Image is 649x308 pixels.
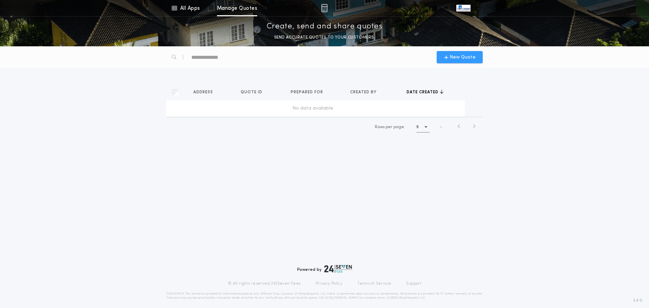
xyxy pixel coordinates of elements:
[316,281,343,286] a: Privacy Policy
[274,34,375,41] p: SEND ACCURATE QUOTES TO YOUR CUSTOMERS.
[166,292,483,300] p: DISCLAIMER: This estimate is provided for informational purposes only. 24|Seven Fees, a product o...
[169,105,457,112] div: No data available
[416,124,419,131] h1: 5
[407,89,443,96] button: Date created
[241,89,267,96] button: Quote ID
[357,281,391,286] a: Terms of Service
[450,54,476,61] span: New Quote
[350,89,382,96] button: Created by
[407,90,440,95] span: Date created
[241,90,264,95] span: Quote ID
[633,298,642,304] span: 3.8.0
[440,124,442,130] span: -
[297,265,352,273] div: Powered by
[324,265,352,273] img: logo
[406,281,421,286] a: Support
[416,122,430,133] button: 5
[267,21,383,32] p: Create, send and share quotes
[375,125,405,129] span: Rows per page:
[291,90,324,95] span: Prepared for
[350,90,378,95] span: Created by
[456,5,471,11] img: vs-icon
[193,89,218,96] button: Address
[321,4,328,12] img: img
[193,90,214,95] span: Address
[325,297,359,299] a: [URL][DOMAIN_NAME]
[228,281,301,286] p: © All rights reserved. 24|Seven Fees
[437,51,483,63] button: New Quote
